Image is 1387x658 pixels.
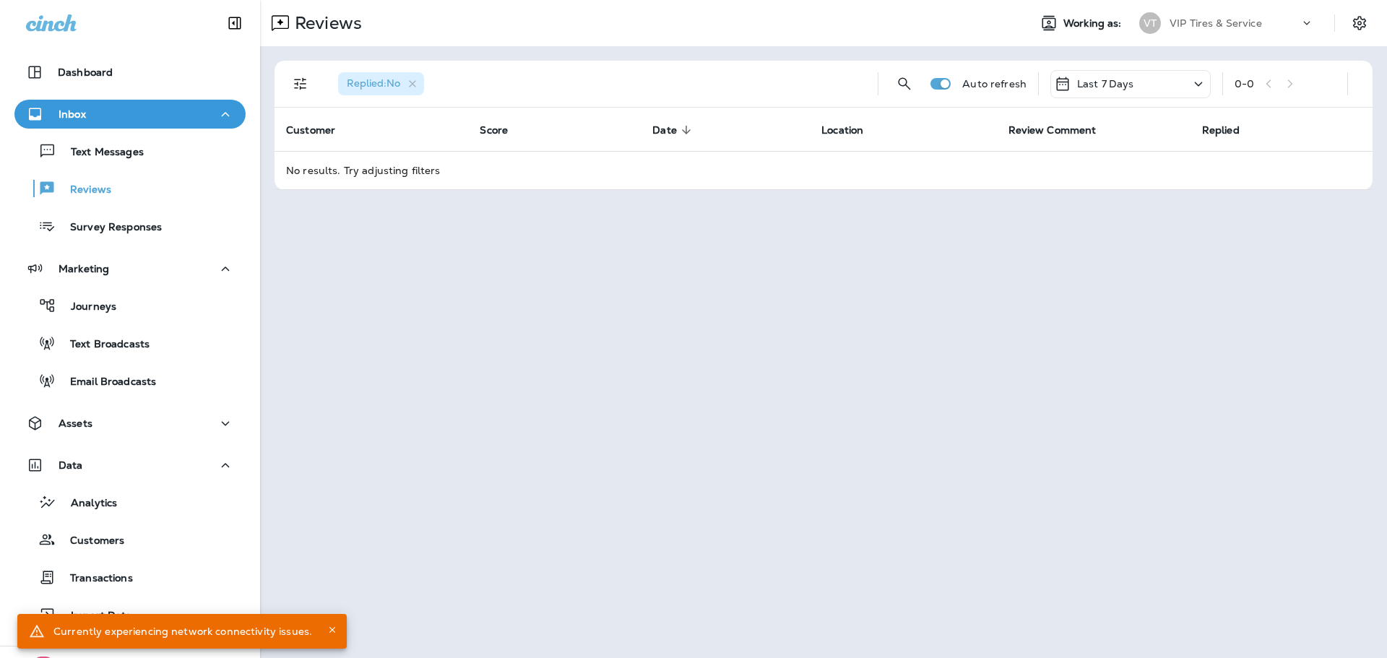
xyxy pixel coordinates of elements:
[821,124,863,137] span: Location
[347,77,400,90] span: Replied : No
[1063,17,1125,30] span: Working as:
[14,524,246,555] button: Customers
[652,124,696,137] span: Date
[14,487,246,517] button: Analytics
[1008,124,1115,137] span: Review Comment
[14,254,246,283] button: Marketing
[1139,12,1161,34] div: VT
[14,599,246,630] button: Import Data
[56,534,124,548] p: Customers
[56,300,116,314] p: Journeys
[53,618,312,644] div: Currently experiencing network connectivity issues.
[1202,124,1258,137] span: Replied
[59,108,86,120] p: Inbox
[14,365,246,396] button: Email Broadcasts
[14,136,246,166] button: Text Messages
[286,124,335,137] span: Customer
[14,328,246,358] button: Text Broadcasts
[1170,17,1262,29] p: VIP Tires & Service
[59,263,109,274] p: Marketing
[14,451,246,480] button: Data
[275,151,1373,189] td: No results. Try adjusting filters
[14,100,246,129] button: Inbox
[14,58,246,87] button: Dashboard
[14,562,246,592] button: Transactions
[480,124,508,137] span: Score
[962,78,1027,90] p: Auto refresh
[56,221,162,235] p: Survey Responses
[289,12,362,34] p: Reviews
[56,183,111,197] p: Reviews
[1347,10,1373,36] button: Settings
[1077,78,1134,90] p: Last 7 Days
[286,69,315,98] button: Filters
[58,66,113,78] p: Dashboard
[59,417,92,429] p: Assets
[1008,124,1097,137] span: Review Comment
[14,409,246,438] button: Assets
[480,124,527,137] span: Score
[286,124,354,137] span: Customer
[1202,124,1240,137] span: Replied
[56,338,150,352] p: Text Broadcasts
[821,124,882,137] span: Location
[652,124,677,137] span: Date
[56,146,144,160] p: Text Messages
[1235,78,1254,90] div: 0 - 0
[324,621,341,638] button: Close
[215,9,255,38] button: Collapse Sidebar
[56,572,133,586] p: Transactions
[56,376,156,389] p: Email Broadcasts
[56,497,117,511] p: Analytics
[56,610,132,623] p: Import Data
[14,211,246,241] button: Survey Responses
[338,72,424,95] div: Replied:No
[59,459,83,471] p: Data
[14,290,246,321] button: Journeys
[890,69,919,98] button: Search Reviews
[14,173,246,204] button: Reviews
